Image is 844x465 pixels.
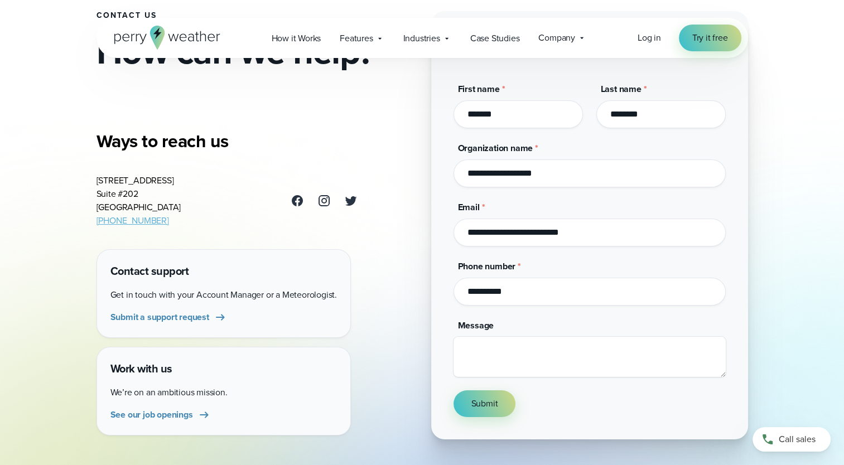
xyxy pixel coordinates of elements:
span: How it Works [272,32,321,45]
span: Organization name [458,142,533,154]
a: [PHONE_NUMBER] [97,214,169,227]
span: Try it free [692,31,728,45]
h4: Work with us [110,361,337,377]
span: Industries [403,32,440,45]
a: Submit a support request [110,311,227,324]
address: [STREET_ADDRESS] Suite #202 [GEOGRAPHIC_DATA] [97,174,181,227]
h4: Contact support [110,263,337,279]
span: Case Studies [470,32,520,45]
a: Log in [638,31,661,45]
span: Phone number [458,260,516,273]
span: First name [458,83,500,95]
p: We’re on an ambitious mission. [110,386,337,399]
p: Get in touch with your Account Manager or a Meteorologist. [110,288,337,302]
h3: Ways to reach us [97,130,358,152]
h2: How can we help? [97,33,413,69]
span: Last name [601,83,642,95]
span: Log in [638,31,661,44]
a: How it Works [262,27,331,50]
span: Email [458,201,480,214]
a: See our job openings [110,408,211,422]
span: Call sales [779,433,816,446]
span: Features [340,32,373,45]
span: Message [458,319,494,332]
button: Submit [454,390,516,417]
a: Call sales [753,427,831,452]
span: Submit [471,397,498,410]
a: Try it free [679,25,741,51]
a: Case Studies [461,27,529,50]
h1: Contact Us [97,11,413,20]
span: Submit a support request [110,311,209,324]
span: See our job openings [110,408,193,422]
span: Company [538,31,575,45]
